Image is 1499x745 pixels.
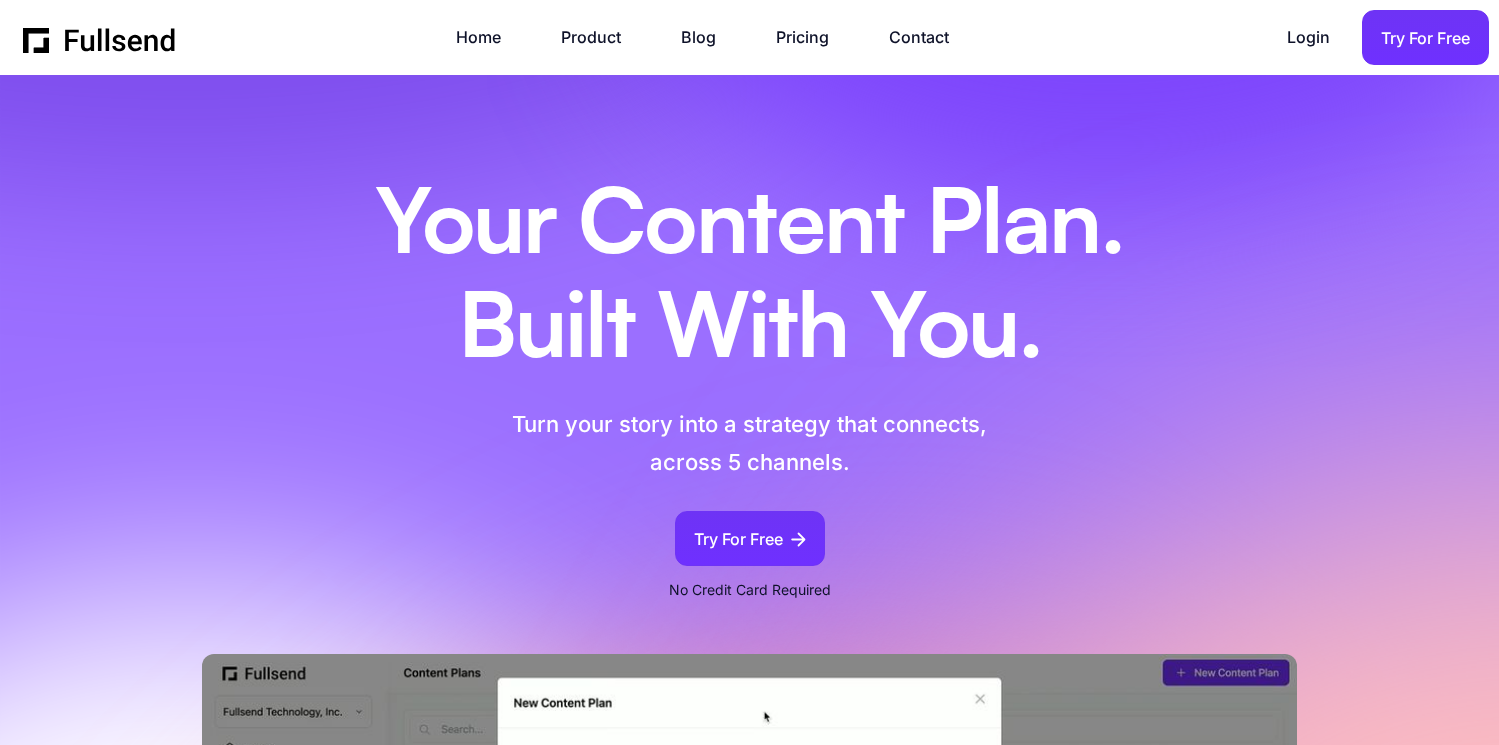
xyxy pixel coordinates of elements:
[776,24,849,51] a: Pricing
[694,526,783,553] div: Try For Free
[1287,24,1350,51] a: Login
[681,24,736,51] a: Blog
[561,24,641,51] a: Product
[325,175,1175,382] h1: Your Content Plan. Built With You.
[456,24,521,51] a: Home
[669,578,831,602] p: No Credit Card Required
[423,406,1076,481] p: Turn your story into a strategy that connects, across 5 channels.
[675,511,825,566] a: Try For Free
[1362,10,1489,65] a: Try For Free
[889,24,969,51] a: Contact
[1381,25,1470,52] div: Try For Free
[23,23,177,53] a: home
